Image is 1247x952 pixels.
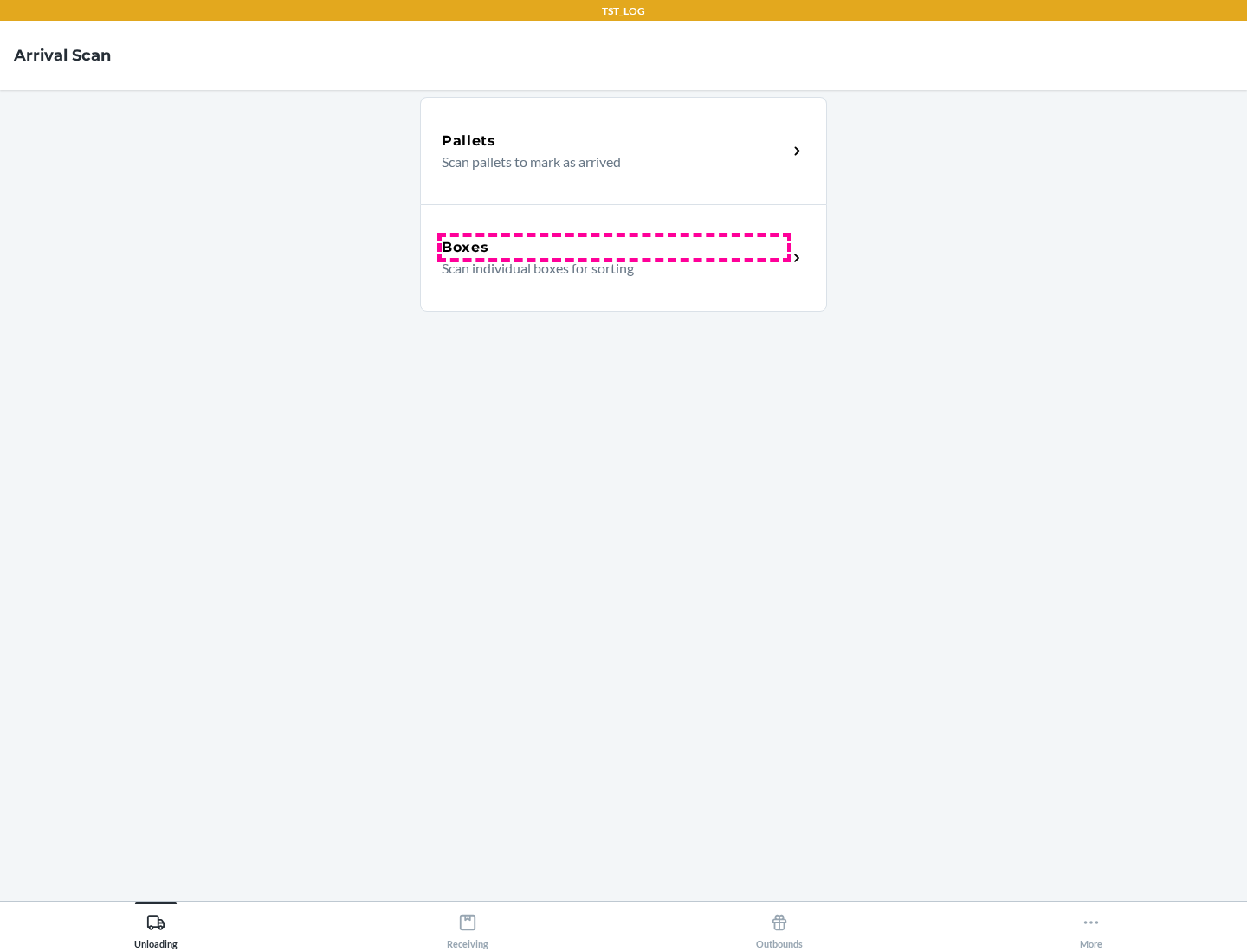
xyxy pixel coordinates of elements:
[623,902,935,949] button: Outbounds
[602,3,645,19] p: TST_LOG
[420,97,827,204] a: PalletsScan pallets to mark as arrived
[447,906,488,949] div: Receiving
[1080,906,1102,949] div: More
[312,902,623,949] button: Receiving
[756,906,803,949] div: Outbounds
[420,204,827,312] a: BoxesScan individual boxes for sorting
[442,131,496,151] h5: Pallets
[14,44,111,67] h4: Arrival Scan
[442,258,773,279] p: Scan individual boxes for sorting
[442,237,489,258] h5: Boxes
[134,906,178,949] div: Unloading
[935,902,1247,949] button: More
[442,151,773,172] p: Scan pallets to mark as arrived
